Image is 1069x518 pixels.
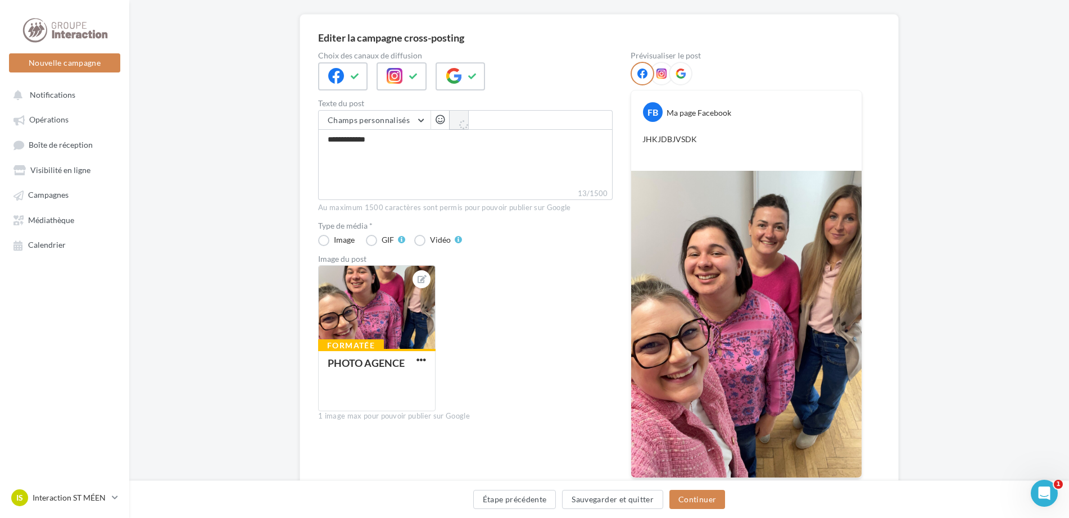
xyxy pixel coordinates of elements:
[9,53,120,72] button: Nouvelle campagne
[318,222,613,230] label: Type de média *
[318,188,613,200] label: 13/1500
[30,165,90,175] span: Visibilité en ligne
[28,215,74,225] span: Médiathèque
[1054,480,1063,489] span: 1
[642,134,850,156] p: JHKJDBJVSDK
[7,210,123,230] a: Médiathèque
[7,134,123,155] a: Boîte de réception
[7,109,123,129] a: Opérations
[28,190,69,200] span: Campagnes
[631,52,862,60] div: Prévisualiser le post
[318,33,464,43] div: Editer la campagne cross-posting
[28,240,66,250] span: Calendrier
[318,203,613,213] div: Au maximum 1500 caractères sont permis pour pouvoir publier sur Google
[382,236,394,244] div: GIF
[318,255,613,263] div: Image du post
[7,234,123,255] a: Calendrier
[328,357,405,369] div: PHOTO AGENCE
[30,90,75,99] span: Notifications
[318,99,613,107] label: Texte du post
[669,490,725,509] button: Continuer
[1031,480,1058,507] iframe: Intercom live chat
[318,411,613,421] div: 1 image max pour pouvoir publier sur Google
[29,140,93,149] span: Boîte de réception
[631,478,862,493] div: La prévisualisation est non-contractuelle
[319,111,431,130] button: Champs personnalisés
[7,184,123,205] a: Campagnes
[667,107,731,119] div: Ma page Facebook
[16,492,23,503] span: IS
[643,102,663,122] div: FB
[318,52,613,60] label: Choix des canaux de diffusion
[430,236,451,244] div: Vidéo
[9,487,120,508] a: IS Interaction ST MÉEN
[318,339,384,352] div: Formatée
[33,492,107,503] p: Interaction ST MÉEN
[328,115,410,125] span: Champs personnalisés
[7,84,118,104] button: Notifications
[473,490,556,509] button: Étape précédente
[29,115,69,125] span: Opérations
[334,236,355,244] div: Image
[562,490,663,509] button: Sauvegarder et quitter
[7,160,123,180] a: Visibilité en ligne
